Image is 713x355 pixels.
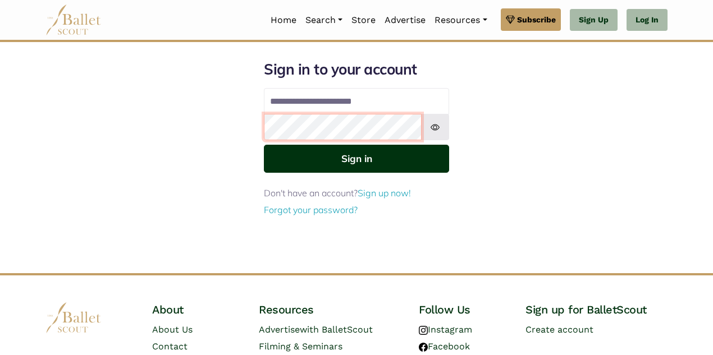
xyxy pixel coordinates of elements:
[358,187,411,199] a: Sign up now!
[259,341,342,352] a: Filming & Seminars
[525,324,593,335] a: Create account
[419,341,470,352] a: Facebook
[152,324,193,335] a: About Us
[570,9,618,31] a: Sign Up
[501,8,561,31] a: Subscribe
[525,302,668,317] h4: Sign up for BalletScout
[506,13,515,26] img: gem.svg
[627,9,668,31] a: Log In
[517,13,556,26] span: Subscribe
[45,302,102,333] img: logo
[347,8,380,32] a: Store
[264,60,449,79] h1: Sign in to your account
[264,145,449,172] button: Sign in
[152,302,241,317] h4: About
[259,302,401,317] h4: Resources
[419,343,428,352] img: facebook logo
[301,8,347,32] a: Search
[430,8,491,32] a: Resources
[264,186,449,201] p: Don't have an account?
[419,302,508,317] h4: Follow Us
[419,324,472,335] a: Instagram
[300,324,373,335] span: with BalletScout
[259,324,373,335] a: Advertisewith BalletScout
[264,204,358,215] a: Forgot your password?
[419,326,428,335] img: instagram logo
[152,341,188,352] a: Contact
[380,8,430,32] a: Advertise
[266,8,301,32] a: Home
